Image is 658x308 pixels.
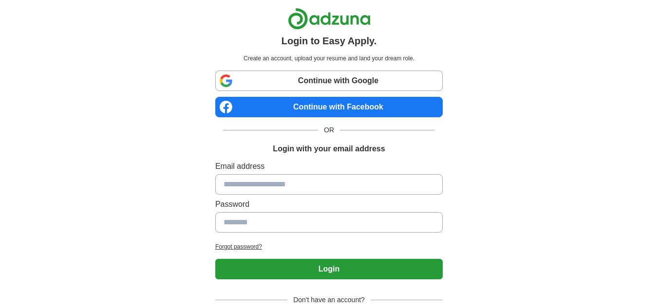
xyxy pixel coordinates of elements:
[215,161,443,172] label: Email address
[215,97,443,117] a: Continue with Facebook
[215,242,443,251] a: Forgot password?
[215,259,443,279] button: Login
[318,125,340,135] span: OR
[215,71,443,91] a: Continue with Google
[273,143,385,155] h1: Login with your email address
[217,54,441,63] p: Create an account, upload your resume and land your dream role.
[215,199,443,210] label: Password
[288,8,371,30] img: Adzuna logo
[287,295,371,305] span: Don't have an account?
[282,34,377,48] h1: Login to Easy Apply.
